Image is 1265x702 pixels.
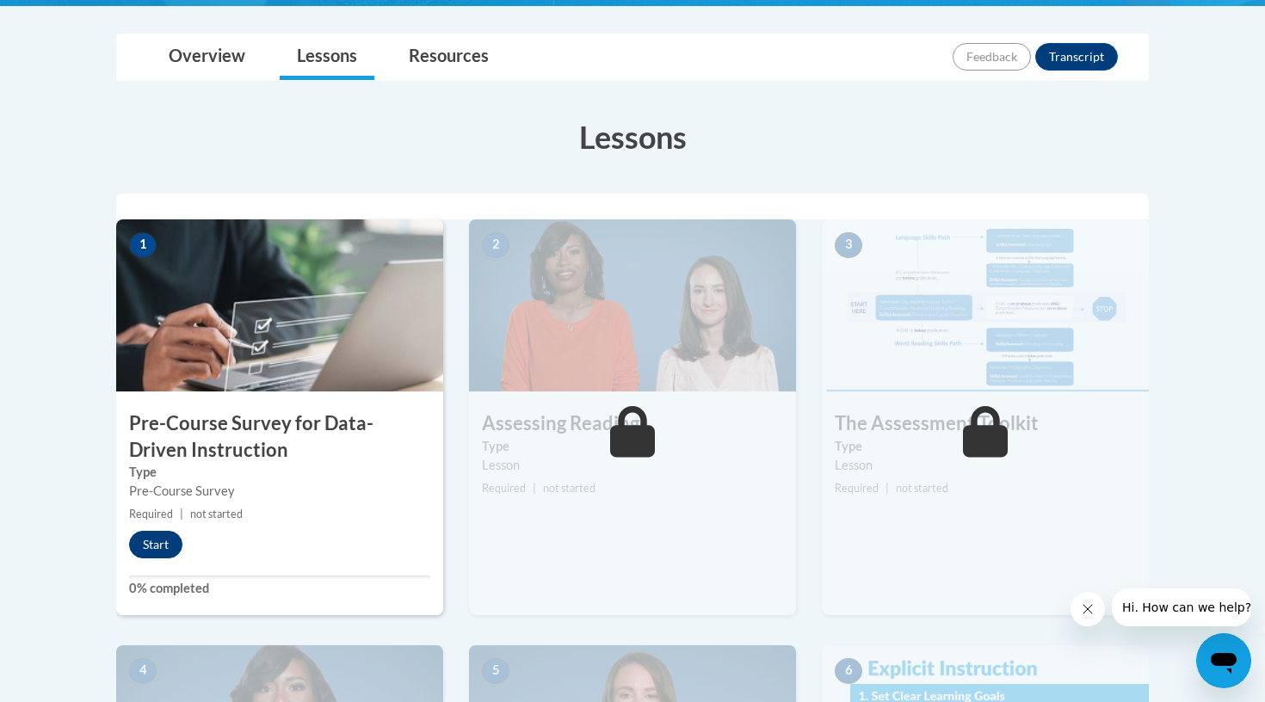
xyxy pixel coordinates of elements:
[469,410,796,437] h3: Assessing Reading
[533,482,536,495] span: |
[180,508,183,520] span: |
[129,579,430,598] label: 0% completed
[1196,633,1251,688] iframe: Button to launch messaging window
[835,437,1136,456] label: Type
[543,482,595,495] span: not started
[190,508,243,520] span: not started
[482,482,526,495] span: Required
[835,232,862,258] span: 3
[129,508,173,520] span: Required
[469,219,796,391] img: Course Image
[1112,588,1251,626] iframe: Message from company
[280,34,374,80] a: Lessons
[835,658,862,684] span: 6
[1035,43,1118,71] button: Transcript
[885,482,889,495] span: |
[896,482,948,495] span: not started
[482,437,783,456] label: Type
[151,34,262,80] a: Overview
[116,410,443,464] h3: Pre-Course Survey for Data-Driven Instruction
[835,482,879,495] span: Required
[822,410,1149,437] h3: The Assessment Toolkit
[129,658,157,684] span: 4
[392,34,506,80] a: Resources
[116,115,1149,158] h3: Lessons
[129,482,430,501] div: Pre-Course Survey
[822,219,1149,391] img: Course Image
[129,463,430,482] label: Type
[482,456,783,475] div: Lesson
[482,232,509,258] span: 2
[129,531,182,558] button: Start
[953,43,1031,71] button: Feedback
[835,456,1136,475] div: Lesson
[116,219,443,391] img: Course Image
[482,658,509,684] span: 5
[129,232,157,258] span: 1
[1071,592,1105,626] iframe: Close message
